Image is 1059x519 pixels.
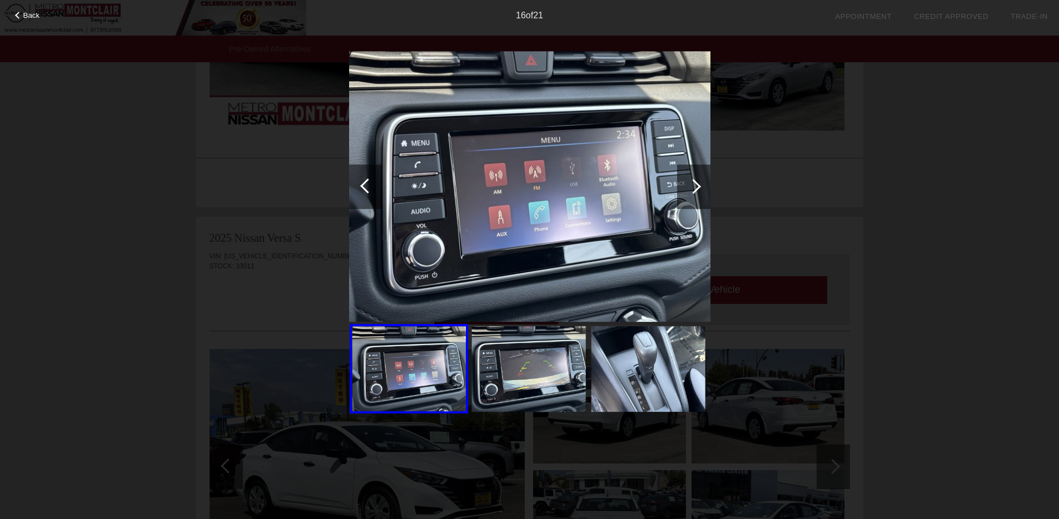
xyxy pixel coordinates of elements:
[471,326,585,412] img: image.aspx
[23,11,40,19] span: Back
[1011,12,1048,21] a: Trade-In
[835,12,892,21] a: Appointment
[349,51,710,322] img: image.aspx
[516,11,526,20] span: 16
[533,11,543,20] span: 21
[914,12,988,21] a: Credit Approved
[591,326,705,412] img: image.aspx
